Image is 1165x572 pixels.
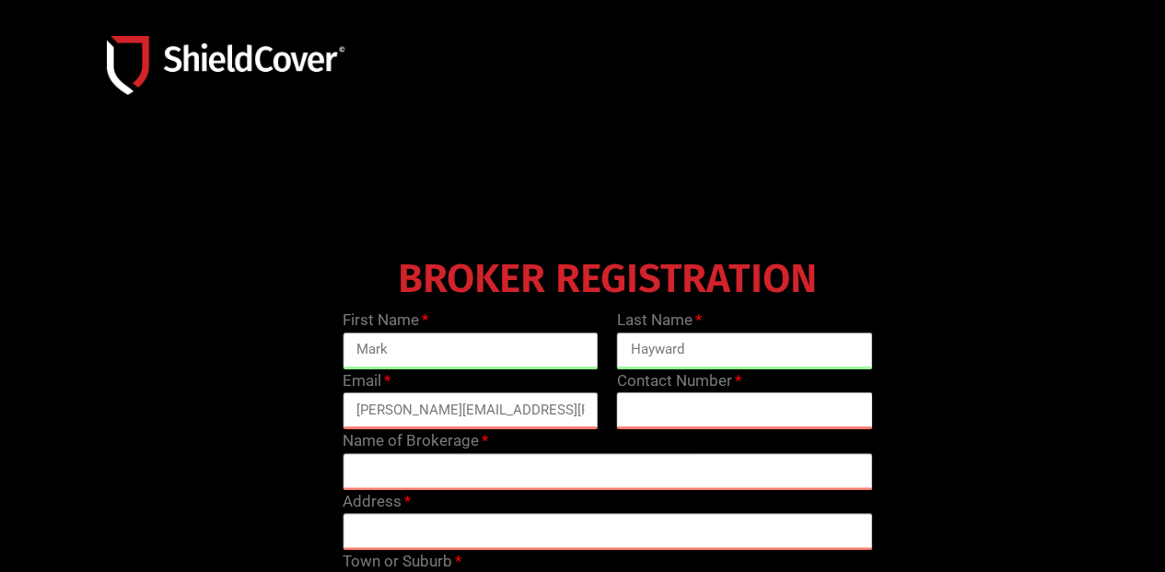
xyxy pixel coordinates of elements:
label: Email [343,369,390,393]
label: Last Name [617,309,702,333]
label: Address [343,490,411,514]
label: Name of Brokerage [343,429,488,453]
h4: BROKER REGISTRATION [333,268,882,290]
label: First Name [343,309,428,333]
img: Shield-Cover-Underwriting-Australia-logo-full [107,36,344,94]
label: Contact Number [617,369,741,393]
